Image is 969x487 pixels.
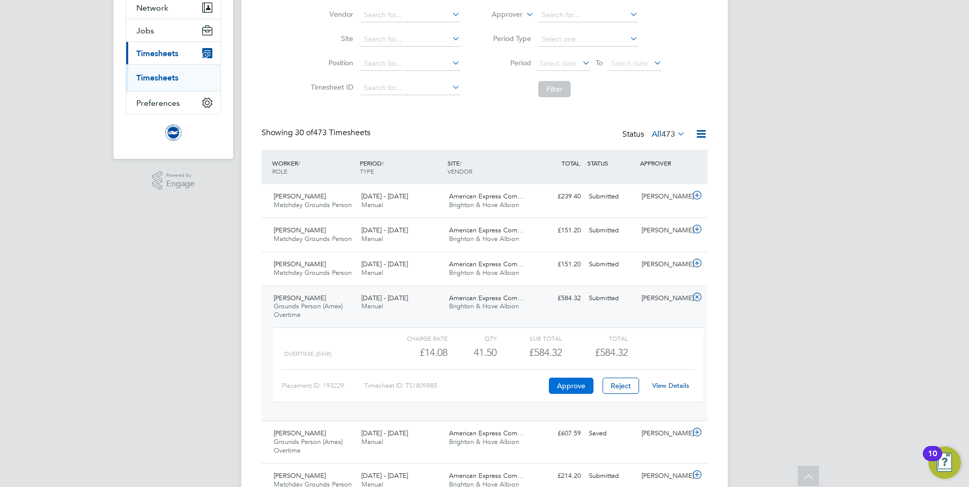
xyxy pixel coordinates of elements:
span: Brighton & Hove Albion [449,234,519,243]
span: American Express Com… [449,192,524,200]
div: Submitted [585,188,638,205]
span: Network [136,3,168,13]
div: Placement ID: 193229 [282,378,364,394]
span: [DATE] - [DATE] [361,471,408,480]
input: Search for... [538,8,638,22]
input: Search for... [360,32,460,47]
div: Submitted [585,290,638,307]
div: Charge rate [382,332,448,344]
span: [PERSON_NAME] [274,294,326,302]
span: VENDOR [448,167,472,175]
div: SITE [445,154,533,180]
input: Search for... [360,81,460,95]
label: Period Type [486,34,531,43]
span: Matchday Grounds Person [274,200,352,209]
a: View Details [652,381,689,390]
label: Timesheet ID [308,83,353,92]
span: / [382,159,384,167]
span: 473 [661,129,675,139]
div: Showing [262,128,372,138]
span: [PERSON_NAME] [274,226,326,234]
div: 41.50 [448,344,497,361]
div: WORKER [270,154,357,180]
a: Timesheets [136,73,178,83]
label: Site [308,34,353,43]
span: Grounds Person (Amex) Overtime [274,437,343,455]
input: Search for... [360,8,460,22]
span: [PERSON_NAME] [274,192,326,200]
span: Jobs [136,26,154,35]
div: Timesheet ID: TS1809885 [364,378,546,394]
span: [DATE] - [DATE] [361,429,408,437]
span: American Express Com… [449,471,524,480]
span: Powered by [166,171,195,180]
label: Vendor [308,10,353,19]
div: QTY [448,332,497,344]
div: £151.20 [532,256,585,273]
button: Open Resource Center, 10 new notifications [928,447,961,479]
div: Saved [585,425,638,442]
button: Approve [549,378,593,394]
span: American Express Com… [449,226,524,234]
span: OVERTIME (£/HR) [284,350,331,357]
a: Go to home page [126,125,221,141]
div: £214.20 [532,468,585,484]
span: Select date [540,59,576,68]
div: Submitted [585,256,638,273]
span: Grounds Person (Amex) Overtime [274,302,343,319]
label: Approver [477,10,523,20]
div: [PERSON_NAME] [638,188,690,205]
span: Select date [611,59,648,68]
div: [PERSON_NAME] [638,290,690,307]
span: Brighton & Hove Albion [449,437,519,446]
span: Matchday Grounds Person [274,268,352,277]
span: [PERSON_NAME] [274,471,326,480]
div: [PERSON_NAME] [638,256,690,273]
span: Preferences [136,98,180,108]
span: [DATE] - [DATE] [361,260,408,268]
div: [PERSON_NAME] [638,222,690,239]
span: Manual [361,268,383,277]
span: / [298,159,300,167]
div: [PERSON_NAME] [638,425,690,442]
span: American Express Com… [449,429,524,437]
span: Manual [361,200,383,209]
span: Timesheets [136,49,178,58]
span: [PERSON_NAME] [274,260,326,268]
span: Manual [361,302,383,310]
button: Timesheets [126,42,220,64]
span: 30 of [295,128,313,138]
label: All [652,129,685,139]
span: TYPE [360,167,374,175]
span: American Express Com… [449,294,524,302]
span: Engage [166,180,195,188]
button: Jobs [126,19,220,42]
span: [PERSON_NAME] [274,429,326,437]
span: [DATE] - [DATE] [361,294,408,302]
span: American Express Com… [449,260,524,268]
span: Manual [361,437,383,446]
div: Submitted [585,468,638,484]
span: 473 Timesheets [295,128,370,138]
span: £584.32 [595,346,628,358]
div: Submitted [585,222,638,239]
div: [PERSON_NAME] [638,468,690,484]
label: Period [486,58,531,67]
div: £239.40 [532,188,585,205]
span: Brighton & Hove Albion [449,302,519,310]
span: [DATE] - [DATE] [361,226,408,234]
span: TOTAL [562,159,580,167]
div: Timesheets [126,64,220,91]
div: 10 [928,454,937,467]
input: Select one [538,32,638,47]
div: £584.32 [497,344,562,361]
div: PERIOD [357,154,445,180]
span: / [460,159,462,167]
span: Brighton & Hove Albion [449,268,519,277]
span: Matchday Grounds Person [274,234,352,243]
span: [DATE] - [DATE] [361,192,408,200]
div: £14.08 [382,344,448,361]
div: Status [622,128,687,142]
input: Search for... [360,57,460,71]
div: £584.32 [532,290,585,307]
